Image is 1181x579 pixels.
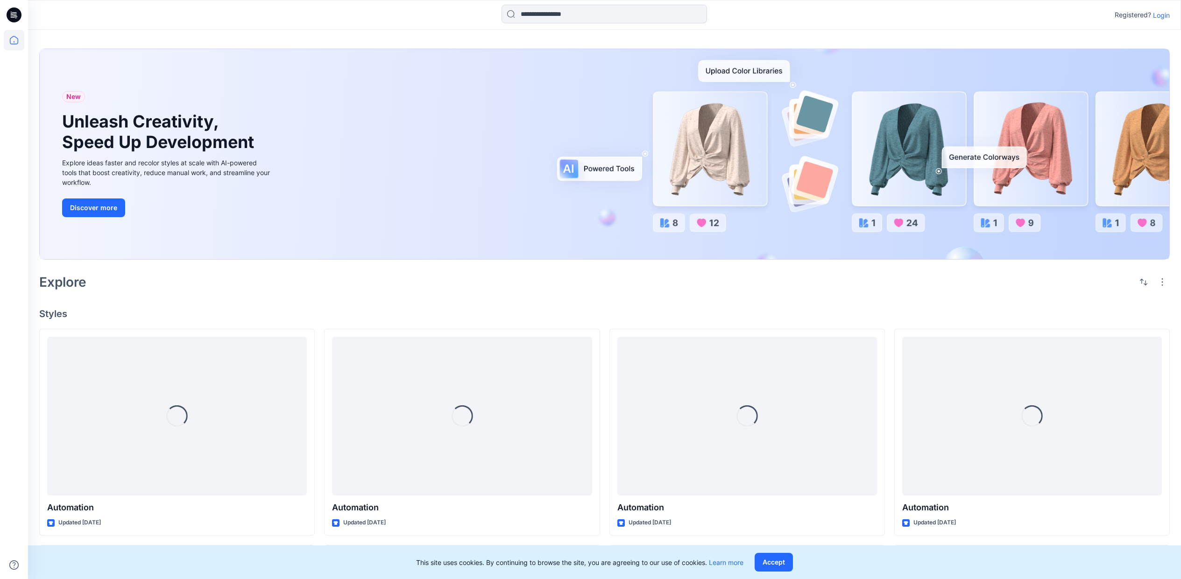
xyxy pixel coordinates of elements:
a: Discover more [62,198,272,217]
h1: Unleash Creativity, Speed Up Development [62,112,258,152]
a: Learn more [709,558,743,566]
button: Accept [755,553,793,572]
p: Automation [902,501,1162,514]
div: Explore ideas faster and recolor styles at scale with AI-powered tools that boost creativity, red... [62,158,272,187]
button: Discover more [62,198,125,217]
p: Updated [DATE] [629,518,671,528]
p: Updated [DATE] [343,518,386,528]
p: Automation [332,501,592,514]
p: This site uses cookies. By continuing to browse the site, you are agreeing to our use of cookies. [416,558,743,567]
p: Registered? [1115,9,1151,21]
h4: Styles [39,308,1170,319]
p: Login [1153,10,1170,20]
p: Automation [47,501,307,514]
p: Updated [DATE] [913,518,956,528]
p: Automation [617,501,877,514]
span: New [66,91,81,102]
p: Updated [DATE] [58,518,101,528]
h2: Explore [39,275,86,289]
